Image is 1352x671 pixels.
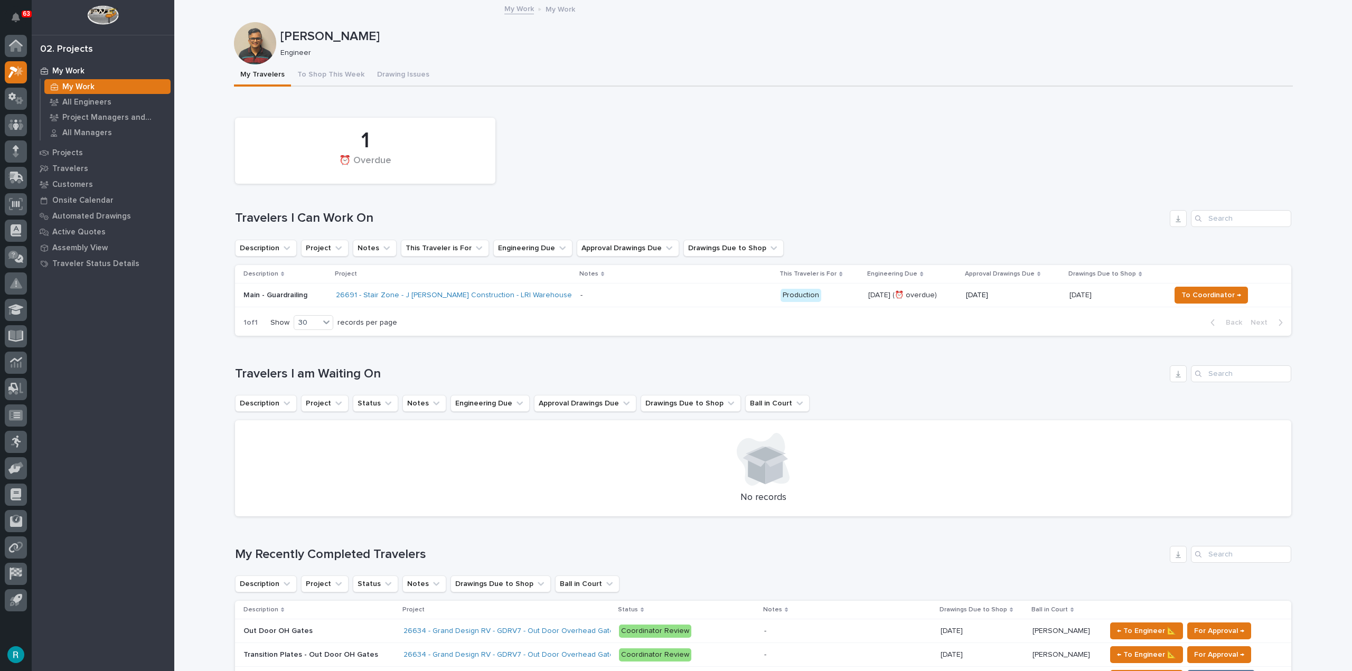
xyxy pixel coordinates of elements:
[62,113,166,122] p: Project Managers and Engineers
[52,196,114,205] p: Onsite Calendar
[1110,646,1183,663] button: ← To Engineer 📐
[41,94,174,109] a: All Engineers
[243,648,380,659] p: Transition Plates - Out Door OH Gates
[291,64,371,87] button: To Shop This Week
[52,259,139,269] p: Traveler Status Details
[294,317,320,328] div: 30
[253,155,477,177] div: ⏰ Overdue
[619,648,691,661] div: Coordinator Review
[504,2,534,14] a: My Work
[235,547,1166,562] h1: My Recently Completed Travelers
[41,125,174,140] a: All Managers
[867,268,917,280] p: Engineering Due
[763,604,782,616] p: Notes
[402,575,446,592] button: Notes
[403,650,628,659] a: 26634 - Grand Design RV - GDRV7 - Out Door Overhead Gates (2)
[235,395,297,412] button: Description
[32,192,174,208] a: Onsite Calendar
[1187,622,1251,639] button: For Approval →
[1191,546,1291,563] input: Search
[781,289,821,302] div: Production
[402,604,425,616] p: Project
[280,49,1284,58] p: Engineer
[450,575,551,592] button: Drawings Due to Shop
[1202,318,1246,327] button: Back
[1175,287,1248,304] button: To Coordinator →
[243,625,315,636] p: Out Door OH Gates
[52,212,131,221] p: Automated Drawings
[745,395,810,412] button: Ball in Court
[235,211,1166,226] h1: Travelers I Can Work On
[32,208,174,224] a: Automated Drawings
[235,619,1291,643] tr: Out Door OH GatesOut Door OH Gates 26634 - Grand Design RV - GDRV7 - Out Door Overhead Gates (2) ...
[62,82,95,92] p: My Work
[52,243,108,253] p: Assembly View
[248,492,1279,504] p: No records
[1032,625,1092,636] p: [PERSON_NAME]
[23,10,30,17] p: 63
[965,268,1035,280] p: Approval Drawings Due
[5,6,27,29] button: Notifications
[1069,289,1094,300] p: [DATE]
[336,291,572,300] a: 26691 - Stair Zone - J [PERSON_NAME] Construction - LRI Warehouse
[403,627,628,636] a: 26634 - Grand Design RV - GDRV7 - Out Door Overhead Gates (2)
[32,160,174,176] a: Travelers
[337,318,397,327] p: records per page
[353,575,398,592] button: Status
[780,268,837,280] p: This Traveler is For
[52,180,93,190] p: Customers
[1117,648,1176,661] span: ← To Engineer 📐
[52,228,106,237] p: Active Quotes
[280,29,1289,44] p: [PERSON_NAME]
[641,395,741,412] button: Drawings Due to Shop
[546,3,575,14] p: My Work
[683,240,784,257] button: Drawings Due to Shop
[253,128,477,154] div: 1
[32,224,174,240] a: Active Quotes
[402,395,446,412] button: Notes
[87,5,118,25] img: Workspace Logo
[41,110,174,125] a: Project Managers and Engineers
[32,256,174,271] a: Traveler Status Details
[1032,648,1092,659] p: [PERSON_NAME]
[1117,625,1176,637] span: ← To Engineer 📐
[353,395,398,412] button: Status
[1187,646,1251,663] button: For Approval →
[235,283,1291,307] tr: Main - Guardrailing26691 - Stair Zone - J [PERSON_NAME] Construction - LRI Warehouse - Production...
[335,268,357,280] p: Project
[32,176,174,192] a: Customers
[301,575,349,592] button: Project
[32,63,174,79] a: My Work
[1181,289,1241,301] span: To Coordinator →
[1031,604,1068,616] p: Ball in Court
[235,575,297,592] button: Description
[450,395,530,412] button: Engineering Due
[52,164,88,174] p: Travelers
[577,240,679,257] button: Approval Drawings Due
[401,240,489,257] button: This Traveler is For
[40,44,93,55] div: 02. Projects
[371,64,436,87] button: Drawing Issues
[1068,268,1136,280] p: Drawings Due to Shop
[764,627,766,636] div: -
[493,240,572,257] button: Engineering Due
[234,64,291,87] button: My Travelers
[618,604,638,616] p: Status
[966,291,1061,300] p: [DATE]
[235,366,1166,382] h1: Travelers I am Waiting On
[868,291,957,300] p: [DATE] (⏰ overdue)
[235,310,266,336] p: 1 of 1
[580,291,583,300] div: -
[243,291,327,300] p: Main - Guardrailing
[243,268,278,280] p: Description
[1219,318,1242,327] span: Back
[235,240,297,257] button: Description
[941,648,965,659] p: [DATE]
[1191,365,1291,382] input: Search
[52,67,84,76] p: My Work
[41,79,174,94] a: My Work
[301,395,349,412] button: Project
[1191,210,1291,227] input: Search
